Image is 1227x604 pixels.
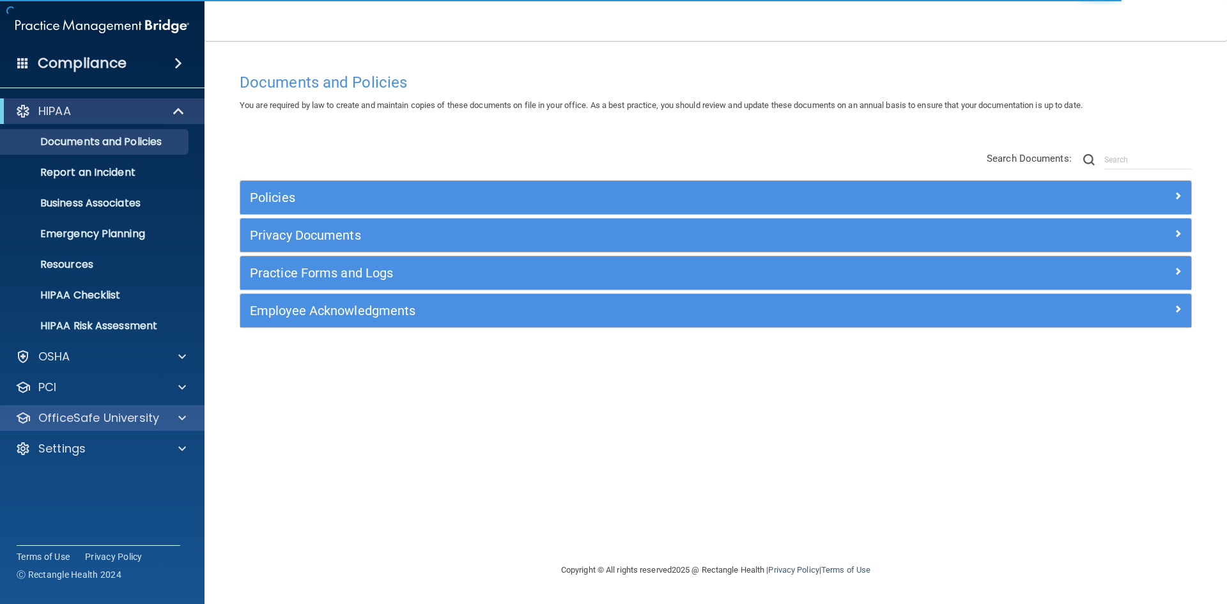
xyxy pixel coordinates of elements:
[15,410,186,426] a: OfficeSafe University
[1083,154,1095,166] img: ic-search.3b580494.png
[821,565,870,575] a: Terms of Use
[8,197,183,210] p: Business Associates
[8,228,183,240] p: Emergency Planning
[8,320,183,332] p: HIPAA Risk Assessment
[250,228,944,242] h5: Privacy Documents
[250,300,1182,321] a: Employee Acknowledgments
[768,565,819,575] a: Privacy Policy
[17,550,70,563] a: Terms of Use
[250,304,944,318] h5: Employee Acknowledgments
[250,266,944,280] h5: Practice Forms and Logs
[250,187,1182,208] a: Policies
[38,54,127,72] h4: Compliance
[15,380,186,395] a: PCI
[38,441,86,456] p: Settings
[482,550,949,591] div: Copyright © All rights reserved 2025 @ Rectangle Health | |
[1104,150,1192,169] input: Search
[8,136,183,148] p: Documents and Policies
[250,263,1182,283] a: Practice Forms and Logs
[38,380,56,395] p: PCI
[15,13,189,39] img: PMB logo
[38,349,70,364] p: OSHA
[15,349,186,364] a: OSHA
[15,441,186,456] a: Settings
[38,410,159,426] p: OfficeSafe University
[15,104,185,119] a: HIPAA
[17,568,121,581] span: Ⓒ Rectangle Health 2024
[8,289,183,302] p: HIPAA Checklist
[38,104,71,119] p: HIPAA
[8,258,183,271] p: Resources
[240,100,1083,110] span: You are required by law to create and maintain copies of these documents on file in your office. ...
[8,166,183,179] p: Report an Incident
[85,550,143,563] a: Privacy Policy
[987,153,1072,164] span: Search Documents:
[250,225,1182,245] a: Privacy Documents
[250,190,944,205] h5: Policies
[240,74,1192,91] h4: Documents and Policies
